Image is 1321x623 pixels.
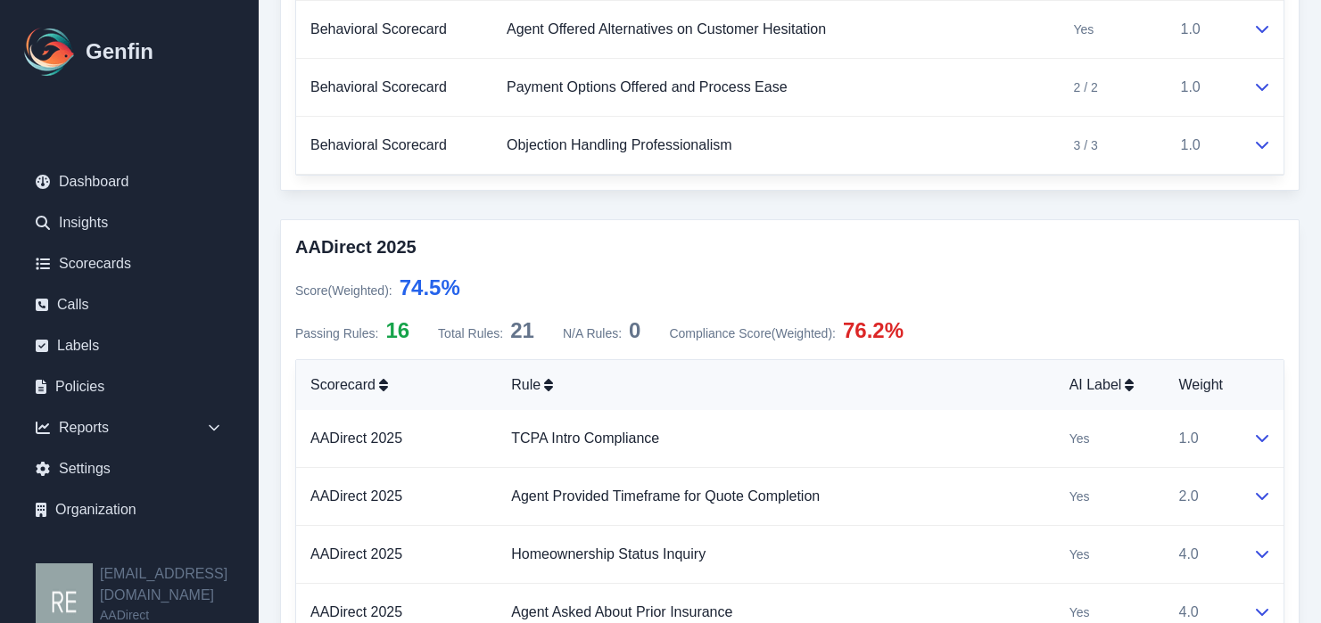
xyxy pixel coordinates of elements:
[1166,59,1239,117] td: 1.0
[86,37,153,66] h1: Genfin
[510,318,534,342] span: 21
[21,492,237,528] a: Organization
[310,604,402,619] a: AADirect 2025
[507,21,826,37] a: Agent Offered Alternatives on Customer Hesitation
[310,430,402,446] a: AADirect 2025
[21,23,78,80] img: Logo
[310,546,402,562] a: AADirect 2025
[1069,603,1090,621] span: Yes
[1166,1,1239,59] td: 1.0
[295,283,392,298] span: Score (Weighted) :
[507,79,788,94] a: Payment Options Offered and Process Ease
[669,326,836,340] span: Compliance Score (Weighted) :
[1179,374,1224,396] span: Weight
[1166,117,1239,175] td: 1.0
[310,488,402,504] a: AADirect 2025
[511,488,820,504] a: Agent Provided Timeframe for Quote Completion
[1165,468,1239,526] td: 2.0
[21,451,237,487] a: Settings
[438,326,503,340] span: Total Rules:
[310,21,447,37] a: Behavioral Scorecard
[310,137,447,152] a: Behavioral Scorecard
[21,205,237,241] a: Insights
[511,546,706,562] a: Homeownership Status Inquiry
[1069,488,1090,505] span: Yes
[295,234,1284,259] h3: AADirect 2025
[511,604,732,619] a: Agent Asked About Prior Insurance
[21,287,237,323] a: Calls
[1073,136,1097,154] span: 3 / 3
[1073,78,1097,96] span: 2 / 2
[1165,526,1239,584] td: 4.0
[310,374,483,396] div: Scorecard
[21,328,237,364] a: Labels
[843,318,904,342] span: 76.2%
[511,430,659,446] a: TCPA Intro Compliance
[563,326,622,340] span: N/A Rules:
[21,164,237,200] a: Dashboard
[400,275,460,299] span: 74.5 %
[1069,374,1151,396] div: AI Label
[1069,545,1090,563] span: Yes
[385,318,409,342] span: 16
[21,369,237,405] a: Policies
[21,246,237,282] a: Scorecards
[1069,430,1090,447] span: Yes
[21,410,237,446] div: Reports
[310,79,447,94] a: Behavioral Scorecard
[1073,20,1094,38] span: Yes
[507,137,732,152] a: Objection Handling Professionalism
[295,326,378,340] span: Passing Rules:
[629,318,640,342] span: 0
[511,374,1040,396] div: Rule
[100,563,259,606] h2: [EMAIL_ADDRESS][DOMAIN_NAME]
[1165,410,1239,468] td: 1.0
